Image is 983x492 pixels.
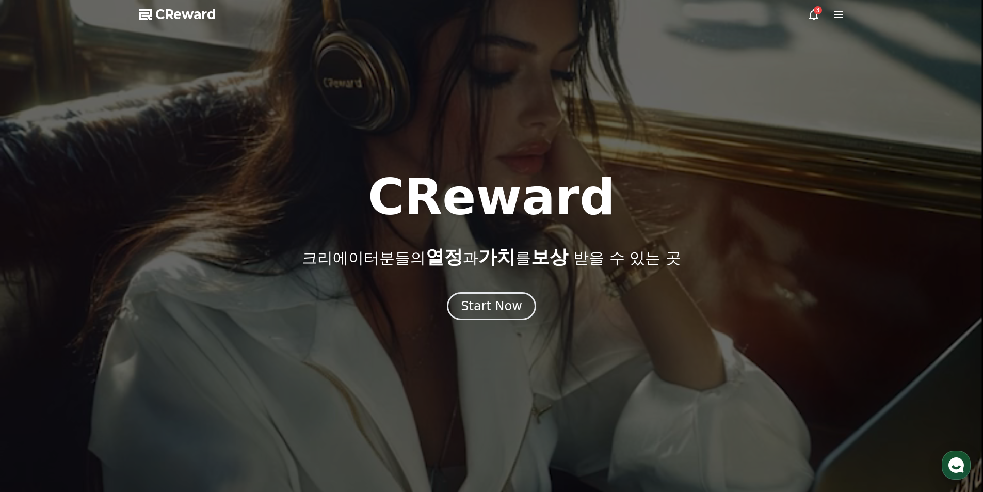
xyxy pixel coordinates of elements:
button: Start Now [447,292,536,320]
a: Start Now [447,303,536,312]
span: CReward [155,6,216,23]
a: CReward [139,6,216,23]
a: 3 [808,8,820,21]
div: 3 [814,6,822,14]
div: Start Now [461,298,522,314]
h1: CReward [368,172,615,222]
span: 가치 [478,246,515,267]
p: 크리에이터분들의 과 를 받을 수 있는 곳 [302,247,681,267]
span: 열정 [426,246,463,267]
span: 보상 [531,246,568,267]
